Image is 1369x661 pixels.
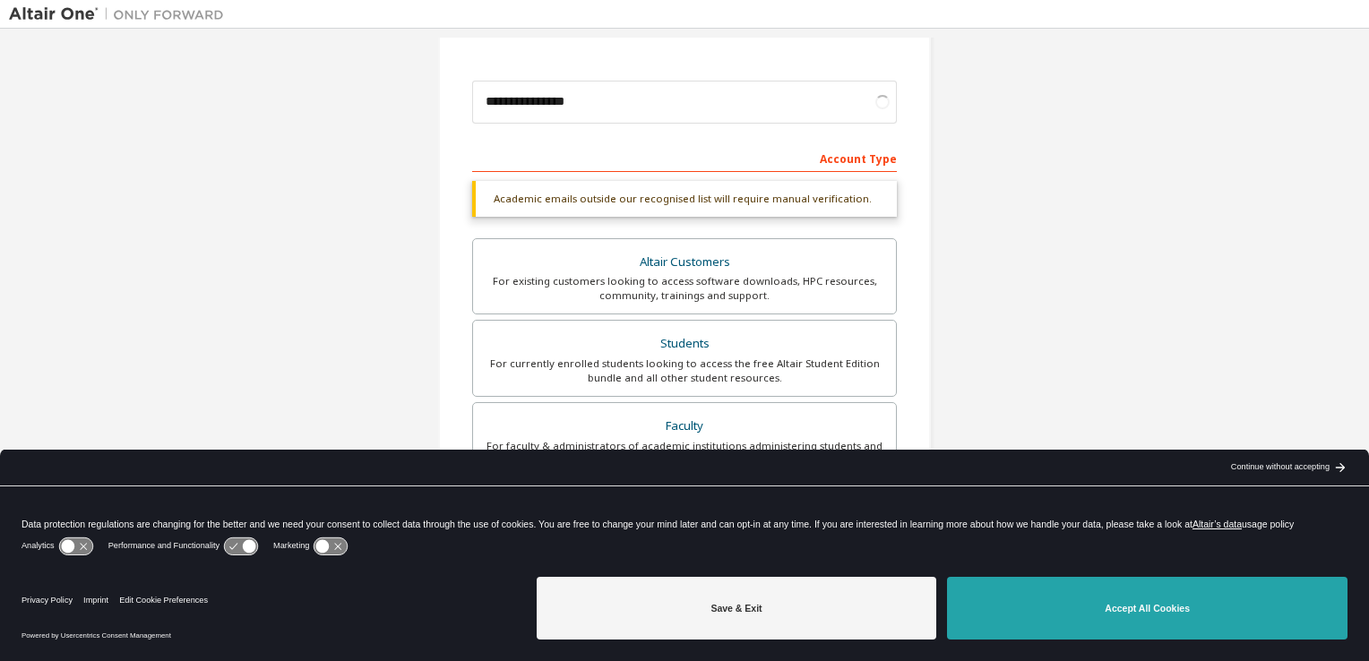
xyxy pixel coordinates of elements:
div: Students [484,331,885,356]
div: Altair Customers [484,250,885,275]
div: Academic emails outside our recognised list will require manual verification. [472,181,897,217]
div: For existing customers looking to access software downloads, HPC resources, community, trainings ... [484,274,885,303]
div: Faculty [484,414,885,439]
img: Altair One [9,5,233,23]
div: For currently enrolled students looking to access the free Altair Student Edition bundle and all ... [484,356,885,385]
div: Account Type [472,143,897,172]
div: For faculty & administrators of academic institutions administering students and accessing softwa... [484,439,885,468]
